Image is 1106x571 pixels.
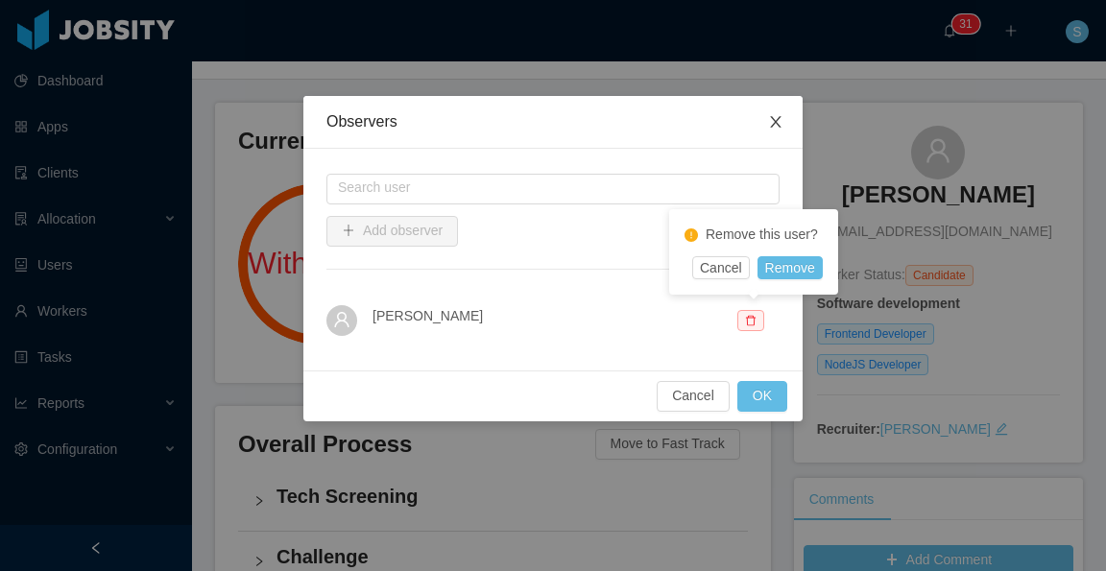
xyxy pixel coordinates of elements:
[749,96,803,150] button: Close
[326,111,780,132] div: Observers
[333,311,350,328] i: icon: user
[692,256,750,279] button: Cancel
[737,381,787,412] button: OK
[685,225,823,245] div: Remove this user?
[768,114,783,130] i: icon: close
[757,256,823,279] button: Remove
[685,228,698,242] i: icon: exclamation-circle
[657,381,730,412] button: Cancel
[745,315,757,326] i: icon: delete
[326,216,458,247] button: icon: plusAdd observer
[373,305,691,326] h4: [PERSON_NAME]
